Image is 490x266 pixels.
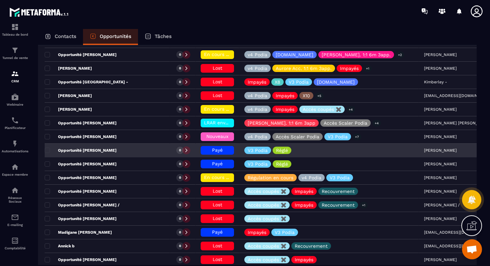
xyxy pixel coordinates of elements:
[179,175,181,180] p: 0
[179,121,181,125] p: 0
[204,106,265,112] span: En cours de régularisation
[303,107,341,112] p: Accès coupés ✖️
[179,244,181,248] p: 0
[295,203,313,207] p: Impayés
[45,93,92,98] p: [PERSON_NAME]
[2,88,28,111] a: automationsautomationsWebinaire
[179,148,181,153] p: 0
[179,107,181,112] p: 0
[2,103,28,106] p: Webinaire
[248,121,315,125] p: [PERSON_NAME]. 1:1 6m 3app
[276,93,294,98] p: Impayés
[2,18,28,41] a: formationformationTableau de bord
[275,80,280,84] p: X8
[45,52,117,57] p: Opportunité [PERSON_NAME]
[302,175,321,180] p: v4 Podia
[45,148,117,153] p: Opportunité [PERSON_NAME]
[83,29,138,45] a: Opportunités
[276,134,319,139] p: Accès Scaler Podia
[204,120,236,125] span: LRAR envoyée
[179,189,181,194] p: 0
[248,107,267,112] p: v4 Podia
[248,257,286,262] p: Accès coupés ✖️
[248,216,286,221] p: Accès coupés ✖️
[276,148,288,153] p: Réglé
[179,162,181,166] p: 0
[179,216,181,221] p: 0
[248,244,286,248] p: Accès coupés ✖️
[45,66,92,71] p: [PERSON_NAME]
[248,175,293,180] p: Régulation en cours
[179,134,181,139] p: 0
[11,186,19,194] img: social-network
[2,56,28,60] p: Tunnel de vente
[2,33,28,36] p: Tableau de bord
[204,52,265,57] span: En cours de régularisation
[45,189,117,194] p: Opportunité [PERSON_NAME]
[289,80,309,84] p: V3 Podia
[295,189,313,194] p: Impayés
[248,162,268,166] p: V3 Podia
[248,80,266,84] p: Impayés
[45,243,75,249] p: Annick b
[179,52,181,57] p: 0
[360,202,368,209] p: +1
[276,66,332,71] p: Aurore Acc. 1:1 6m 3app.
[11,70,19,78] img: formation
[45,79,128,85] p: Opportunité [GEOGRAPHIC_DATA] -
[248,148,268,153] p: V3 Podia
[45,257,117,262] p: Opportunité [PERSON_NAME]
[55,33,76,39] p: Contacts
[213,243,222,248] span: Lost
[248,203,286,207] p: Accès coupés ✖️
[248,66,267,71] p: v4 Podia
[179,80,181,84] p: 0
[322,189,355,194] p: Recouvrement
[11,163,19,171] img: automations
[212,229,223,235] span: Payé
[9,6,69,18] img: logo
[2,232,28,255] a: accountantaccountantComptabilité
[462,239,482,259] a: Ouvrir le chat
[179,257,181,262] p: 0
[322,203,355,207] p: Recouvrement
[248,189,286,194] p: Accès coupés ✖️
[155,33,172,39] p: Tâches
[45,202,120,208] p: Opportunité [PERSON_NAME] /
[328,134,348,139] p: V3 Podia
[317,80,355,84] p: [DOMAIN_NAME]
[303,93,310,98] p: X10
[364,65,372,72] p: +1
[213,93,222,98] span: Lost
[213,257,222,262] span: Lost
[2,41,28,65] a: formationformationTunnel de vente
[179,230,181,235] p: 0
[179,203,181,207] p: 0
[275,230,295,235] p: V3 Podia
[11,213,19,221] img: email
[2,173,28,176] p: Espace membre
[295,257,313,262] p: Impayés
[38,29,83,45] a: Contacts
[248,52,267,57] p: v4 Podia
[212,147,223,153] span: Payé
[2,223,28,227] p: E-mailing
[45,134,117,139] p: Opportunité [PERSON_NAME]
[346,106,355,113] p: +4
[324,121,367,125] p: Accès Scaler Podia
[2,79,28,83] p: CRM
[2,126,28,130] p: Planificateur
[353,133,361,140] p: +7
[2,149,28,153] p: Automatisations
[276,52,313,57] p: [DOMAIN_NAME]
[45,216,117,221] p: Opportunité [PERSON_NAME]
[11,237,19,245] img: accountant
[11,140,19,148] img: automations
[276,162,288,166] p: Réglé
[315,92,324,99] p: +5
[396,51,404,58] p: +2
[322,52,391,57] p: [PERSON_NAME]. 1:1 6m 3app.
[45,120,117,126] p: Opportunité [PERSON_NAME]
[276,107,294,112] p: Impayés
[138,29,178,45] a: Tâches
